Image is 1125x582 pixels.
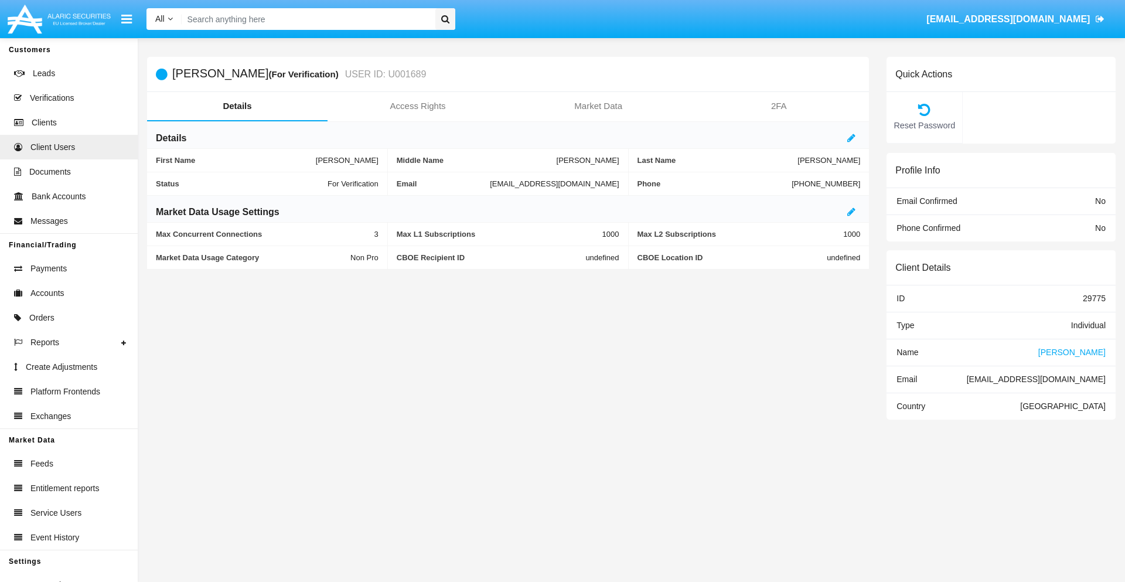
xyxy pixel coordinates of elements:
[792,179,860,188] span: [PHONE_NUMBER]
[967,375,1106,384] span: [EMAIL_ADDRESS][DOMAIN_NAME]
[328,179,379,188] span: For Verification
[156,179,328,188] span: Status
[895,165,940,176] h6: Profile Info
[30,458,53,470] span: Feeds
[182,8,431,30] input: Search
[1095,196,1106,206] span: No
[30,215,68,227] span: Messages
[30,287,64,299] span: Accounts
[350,253,379,262] span: Non Pro
[156,253,350,262] span: Market Data Usage Category
[1071,321,1106,330] span: Individual
[895,69,952,80] h6: Quick Actions
[328,92,508,120] a: Access Rights
[1095,223,1106,233] span: No
[508,92,688,120] a: Market Data
[156,230,374,239] span: Max Concurrent Connections
[30,532,79,544] span: Event History
[1083,294,1106,303] span: 29775
[895,262,950,273] h6: Client Details
[26,361,97,373] span: Create Adjustments
[797,156,860,165] span: [PERSON_NAME]
[896,321,914,330] span: Type
[688,92,869,120] a: 2FA
[156,132,186,145] h6: Details
[30,482,100,495] span: Entitlement reports
[30,141,75,154] span: Client Users
[30,410,71,423] span: Exchanges
[397,230,602,239] span: Max L1 Subscriptions
[585,253,619,262] span: undefined
[1038,348,1106,357] span: [PERSON_NAME]
[6,2,112,36] img: Logo image
[896,223,960,233] span: Phone Confirmed
[30,386,100,398] span: Platform Frontends
[268,67,342,81] div: (For Verification)
[843,230,860,239] span: 1000
[342,70,427,79] small: USER ID: U001689
[896,401,925,411] span: Country
[892,120,956,132] span: Reset Password
[29,166,71,178] span: Documents
[896,294,905,303] span: ID
[921,3,1110,36] a: [EMAIL_ADDRESS][DOMAIN_NAME]
[30,336,59,349] span: Reports
[156,206,279,219] h6: Market Data Usage Settings
[397,179,490,188] span: Email
[896,196,957,206] span: Email Confirmed
[374,230,379,239] span: 3
[155,14,165,23] span: All
[147,92,328,120] a: Details
[397,253,586,262] span: CBOE Recipient ID
[637,253,827,262] span: CBOE Location ID
[602,230,619,239] span: 1000
[827,253,860,262] span: undefined
[637,179,792,188] span: Phone
[146,13,182,25] a: All
[557,156,619,165] span: [PERSON_NAME]
[490,179,619,188] span: [EMAIL_ADDRESS][DOMAIN_NAME]
[33,67,55,80] span: Leads
[30,263,67,275] span: Payments
[29,312,54,324] span: Orders
[172,67,426,81] h5: [PERSON_NAME]
[30,507,81,519] span: Service Users
[896,348,918,357] span: Name
[397,156,557,165] span: Middle Name
[316,156,379,165] span: [PERSON_NAME]
[32,190,86,203] span: Bank Accounts
[896,375,917,384] span: Email
[1020,401,1106,411] span: [GEOGRAPHIC_DATA]
[156,156,316,165] span: First Name
[637,156,798,165] span: Last Name
[32,117,57,129] span: Clients
[30,92,74,104] span: Verifications
[637,230,844,239] span: Max L2 Subscriptions
[926,14,1090,24] span: [EMAIL_ADDRESS][DOMAIN_NAME]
